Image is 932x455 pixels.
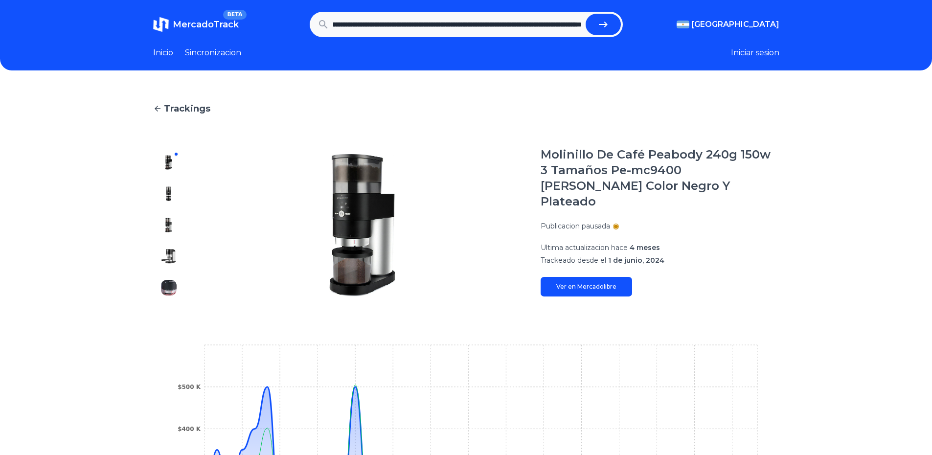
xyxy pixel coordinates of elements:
button: [GEOGRAPHIC_DATA] [677,19,779,30]
img: Argentina [677,21,689,28]
span: Trackeado desde el [541,256,606,265]
img: Molinillo De Café Peabody 240g 150w 3 Tamaños Pe-mc9400 Rex Color Negro Y Plateado [161,186,177,202]
a: Inicio [153,47,173,59]
p: Publicacion pausada [541,221,610,231]
span: Ultima actualizacion hace [541,243,628,252]
span: Trackings [164,102,210,115]
span: [GEOGRAPHIC_DATA] [691,19,779,30]
tspan: $500 K [178,384,201,390]
a: Ver en Mercadolibre [541,277,632,296]
span: 1 de junio, 2024 [608,256,664,265]
a: MercadoTrackBETA [153,17,239,32]
h1: Molinillo De Café Peabody 240g 150w 3 Tamaños Pe-mc9400 [PERSON_NAME] Color Negro Y Plateado [541,147,779,209]
img: MercadoTrack [153,17,169,32]
span: BETA [223,10,246,20]
a: Sincronizacion [185,47,241,59]
span: 4 meses [630,243,660,252]
button: Iniciar sesion [731,47,779,59]
img: Molinillo De Café Peabody 240g 150w 3 Tamaños Pe-mc9400 Rex Color Negro Y Plateado [161,280,177,296]
img: Molinillo De Café Peabody 240g 150w 3 Tamaños Pe-mc9400 Rex Color Negro Y Plateado [161,249,177,264]
span: MercadoTrack [173,19,239,30]
img: Molinillo De Café Peabody 240g 150w 3 Tamaños Pe-mc9400 Rex Color Negro Y Plateado [204,147,521,303]
a: Trackings [153,102,779,115]
img: Molinillo De Café Peabody 240g 150w 3 Tamaños Pe-mc9400 Rex Color Negro Y Plateado [161,155,177,170]
img: Molinillo De Café Peabody 240g 150w 3 Tamaños Pe-mc9400 Rex Color Negro Y Plateado [161,217,177,233]
tspan: $400 K [178,426,201,432]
